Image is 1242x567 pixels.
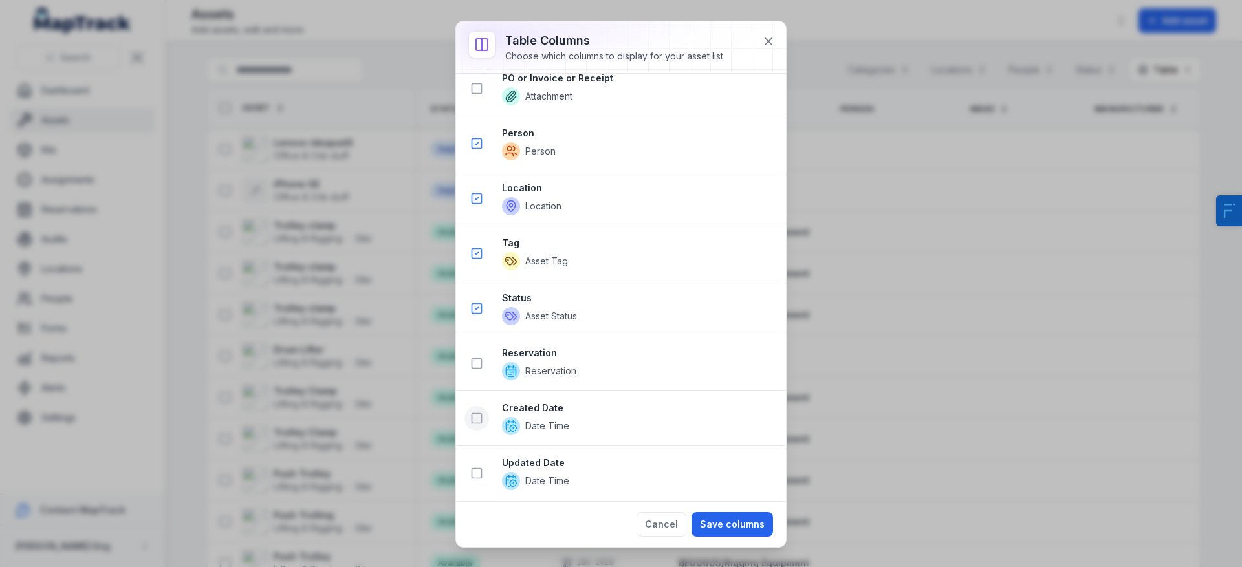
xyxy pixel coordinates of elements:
[505,32,725,50] h3: Table columns
[502,72,775,85] strong: PO or Invoice or Receipt
[525,365,576,378] span: Reservation
[502,127,775,140] strong: Person
[505,50,725,63] div: Choose which columns to display for your asset list.
[637,512,686,537] button: Cancel
[692,512,773,537] button: Save columns
[525,310,577,323] span: Asset Status
[502,456,775,469] strong: Updated Date
[525,475,569,487] span: Date Time
[502,182,775,195] strong: Location
[502,292,775,305] strong: Status
[525,420,569,433] span: Date Time
[525,145,556,158] span: Person
[502,237,775,250] strong: Tag
[525,255,568,268] span: Asset Tag
[502,401,775,414] strong: Created Date
[525,90,572,103] span: Attachment
[525,200,561,213] span: Location
[502,347,775,359] strong: Reservation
